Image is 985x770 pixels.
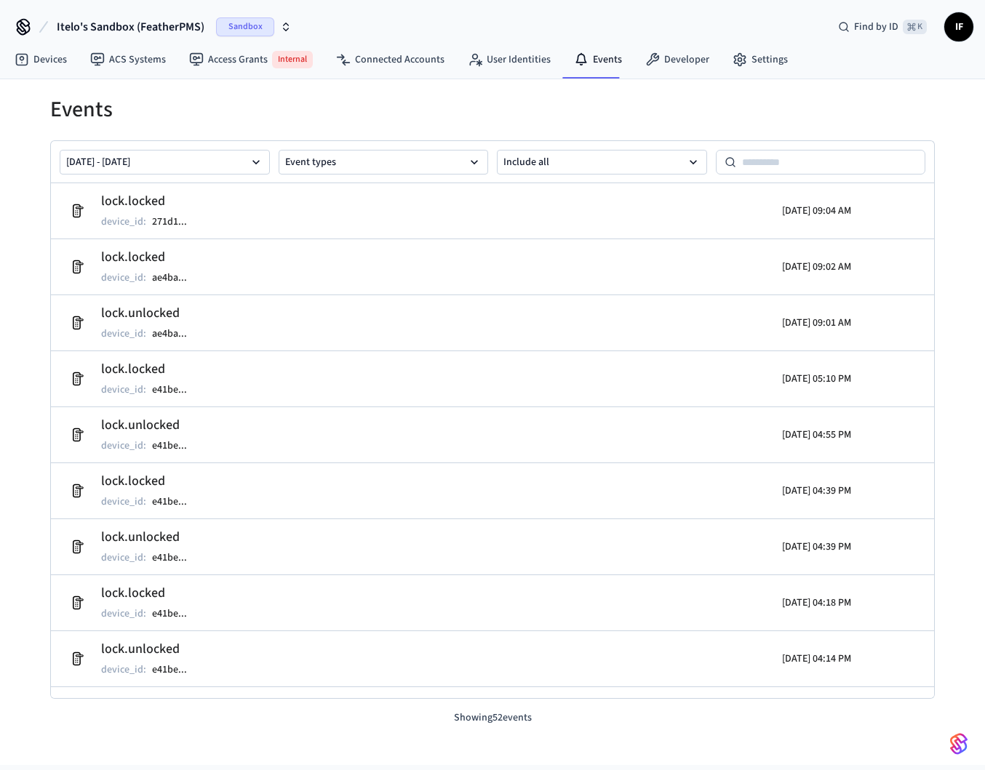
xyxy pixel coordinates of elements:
[149,549,202,566] button: e41be...
[782,372,851,386] p: [DATE] 05:10 PM
[854,20,898,34] span: Find by ID
[101,303,202,324] h2: lock.unlocked
[101,471,202,492] h2: lock.locked
[3,47,79,73] a: Devices
[279,150,489,175] button: Event types
[782,540,851,554] p: [DATE] 04:39 PM
[946,14,972,40] span: IF
[782,595,851,610] p: [DATE] 04:18 PM
[149,269,202,286] button: ae4ba...
[101,527,202,548] h2: lock.unlocked
[101,695,202,715] h2: lock.unlocked
[101,191,202,212] h2: lock.locked
[79,47,178,73] a: ACS Systems
[782,484,851,498] p: [DATE] 04:39 PM
[149,493,202,510] button: e41be...
[903,20,927,34] span: ⌘ K
[149,381,202,398] button: e41be...
[101,583,202,603] h2: lock.locked
[782,260,851,274] p: [DATE] 09:02 AM
[149,661,202,678] button: e41be...
[826,14,938,40] div: Find by ID⌘ K
[721,47,799,73] a: Settings
[101,606,146,621] p: device_id :
[782,204,851,218] p: [DATE] 09:04 AM
[101,550,146,565] p: device_id :
[950,732,968,755] img: SeamLogoGradient.69752ec5.svg
[562,47,634,73] a: Events
[324,47,456,73] a: Connected Accounts
[50,710,935,726] p: Showing 52 events
[101,247,202,268] h2: lock.locked
[782,316,851,330] p: [DATE] 09:01 AM
[60,150,270,175] button: [DATE] - [DATE]
[782,428,851,442] p: [DATE] 04:55 PM
[101,438,146,453] p: device_id :
[101,270,146,285] p: device_id :
[178,45,324,74] a: Access GrantsInternal
[456,47,562,73] a: User Identities
[497,150,707,175] button: Include all
[101,382,146,397] p: device_id :
[101,415,202,436] h2: lock.unlocked
[944,12,973,41] button: IF
[149,325,202,342] button: ae4ba...
[101,494,146,509] p: device_id :
[101,359,202,380] h2: lock.locked
[57,18,204,36] span: Itelo's Sandbox (FeatherPMS)
[149,437,202,454] button: e41be...
[101,214,146,229] p: device_id :
[101,662,146,677] p: device_id :
[216,17,274,36] span: Sandbox
[50,97,935,123] h1: Events
[782,651,851,666] p: [DATE] 04:14 PM
[272,51,313,68] span: Internal
[634,47,721,73] a: Developer
[149,213,202,230] button: 271d1...
[101,326,146,341] p: device_id :
[101,639,202,659] h2: lock.unlocked
[149,605,202,622] button: e41be...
